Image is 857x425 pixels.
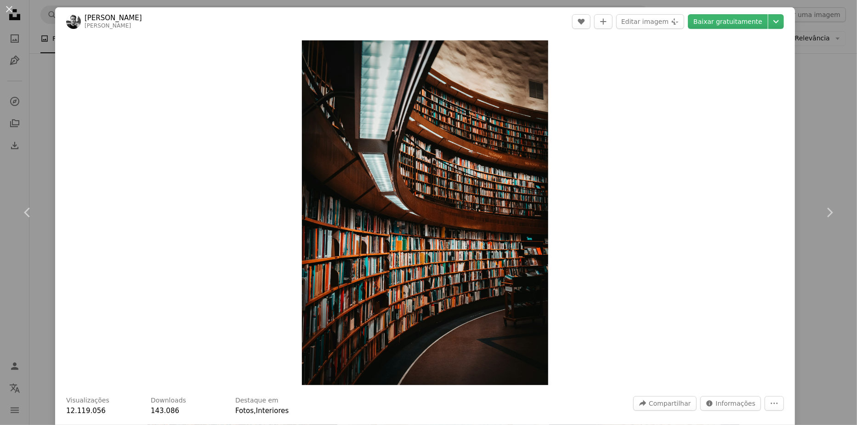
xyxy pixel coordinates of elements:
[66,14,81,29] img: Ir para o perfil de Emil Widlund
[700,396,761,411] button: Estatísticas desta imagem
[594,14,613,29] button: Adicionar à coleção
[649,397,691,410] span: Compartilhar
[633,396,697,411] button: Compartilhar esta imagem
[85,13,142,22] a: [PERSON_NAME]
[66,407,106,415] span: 12.119.056
[572,14,590,29] button: Curtir
[256,407,289,415] a: Interiores
[765,396,784,411] button: Mais ações
[151,407,179,415] span: 143.086
[768,14,784,29] button: Escolha o tamanho do download
[302,40,548,385] button: Ampliar esta imagem
[302,40,548,385] img: foto da estante de madeira marrom
[235,407,254,415] a: Fotos
[66,396,109,405] h3: Visualizações
[802,168,857,257] a: Próximo
[254,407,256,415] span: ,
[151,396,186,405] h3: Downloads
[716,397,755,410] span: Informações
[688,14,768,29] a: Baixar gratuitamente
[235,396,278,405] h3: Destaque em
[616,14,684,29] button: Editar imagem
[85,22,131,29] a: [PERSON_NAME]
